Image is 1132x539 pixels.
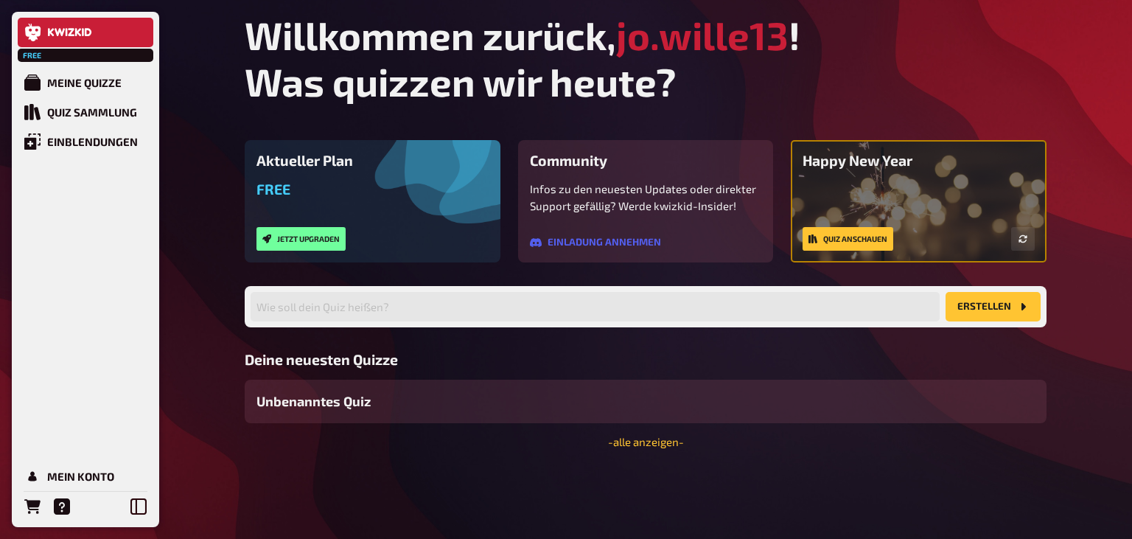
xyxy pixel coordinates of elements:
div: Quiz Sammlung [47,105,137,119]
span: jo.wille13 [616,12,789,58]
h3: Aktueller Plan [256,152,489,169]
a: Unbenanntes Quiz [245,380,1047,423]
a: Einblendungen [18,127,153,156]
a: Einladung annehmen [530,237,661,248]
a: Quiz anschauen [803,227,893,251]
h3: Deine neuesten Quizze [245,351,1047,368]
a: Quiz Sammlung [18,97,153,127]
button: Erstellen [946,292,1041,321]
p: Infos zu den neuesten Updates oder direkter Support gefällig? Werde kwizkid-Insider! [530,181,762,214]
h3: Community [530,152,762,169]
h1: Willkommen zurück, ! Was quizzen wir heute? [245,12,1047,105]
h3: Happy New Year [803,152,1035,169]
span: Free [19,51,46,60]
a: -alle anzeigen- [608,435,684,448]
a: Hilfe [47,492,77,521]
div: Einblendungen [47,135,138,148]
a: Meine Quizze [18,68,153,97]
a: Mein Konto [18,462,153,491]
button: Jetzt upgraden [256,227,346,251]
a: Bestellungen [18,492,47,521]
input: Wie soll dein Quiz heißen? [251,292,940,321]
div: Meine Quizze [47,76,122,89]
span: Unbenanntes Quiz [256,392,371,411]
div: Mein Konto [47,470,114,483]
span: Free [256,181,290,198]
